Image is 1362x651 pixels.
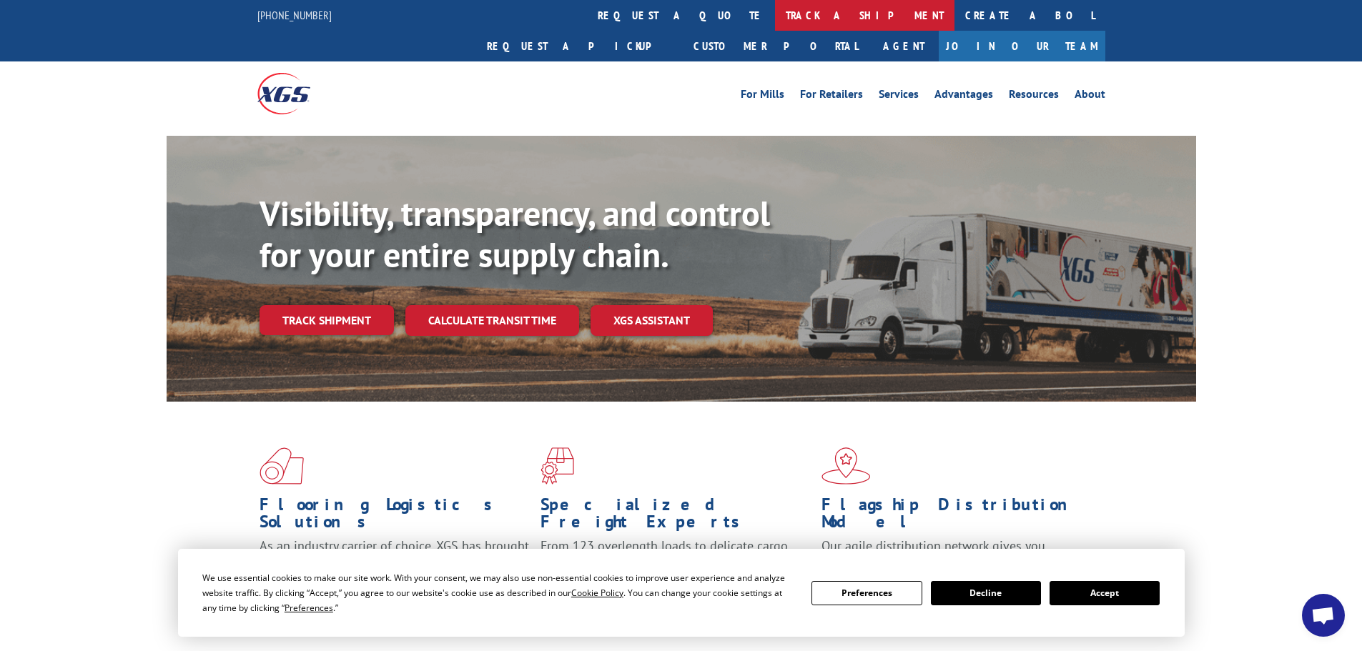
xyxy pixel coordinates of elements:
[285,602,333,614] span: Preferences
[260,496,530,537] h1: Flooring Logistics Solutions
[811,581,922,605] button: Preferences
[257,8,332,22] a: [PHONE_NUMBER]
[260,447,304,484] img: xgs-icon-total-supply-chain-intelligence-red
[1050,581,1160,605] button: Accept
[931,581,1041,605] button: Decline
[800,89,863,104] a: For Retailers
[939,31,1105,61] a: Join Our Team
[869,31,939,61] a: Agent
[879,89,919,104] a: Services
[1302,594,1345,637] div: Open chat
[821,537,1085,571] span: Our agile distribution network gives you nationwide inventory management on demand.
[821,496,1092,537] h1: Flagship Distribution Model
[260,305,394,335] a: Track shipment
[541,447,574,484] img: xgs-icon-focused-on-flooring-red
[591,305,713,336] a: XGS ASSISTANT
[260,537,529,588] span: As an industry carrier of choice, XGS has brought innovation and dedication to flooring logistics...
[260,191,770,277] b: Visibility, transparency, and control for your entire supply chain.
[541,537,811,601] p: From 123 overlength loads to delicate cargo, our experienced staff knows the best way to move you...
[178,549,1185,637] div: Cookie Consent Prompt
[683,31,869,61] a: Customer Portal
[741,89,784,104] a: For Mills
[541,496,811,537] h1: Specialized Freight Experts
[571,587,623,599] span: Cookie Policy
[1075,89,1105,104] a: About
[934,89,993,104] a: Advantages
[821,447,871,484] img: xgs-icon-flagship-distribution-model-red
[1009,89,1059,104] a: Resources
[202,570,794,615] div: We use essential cookies to make our site work. With your consent, we may also use non-essential ...
[476,31,683,61] a: Request a pickup
[405,305,579,336] a: Calculate transit time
